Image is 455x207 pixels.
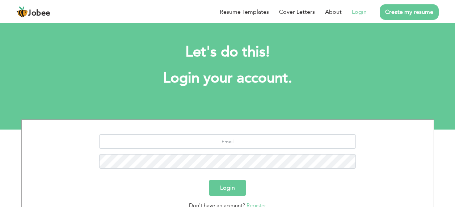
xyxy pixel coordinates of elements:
[28,9,50,17] span: Jobee
[209,180,246,196] button: Login
[352,8,367,16] a: Login
[279,8,315,16] a: Cover Letters
[220,8,269,16] a: Resume Templates
[16,6,50,18] a: Jobee
[325,8,342,16] a: About
[32,43,423,62] h2: Let's do this!
[99,134,356,149] input: Email
[32,69,423,88] h1: Login your account.
[380,4,439,20] a: Create my resume
[16,6,28,18] img: jobee.io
